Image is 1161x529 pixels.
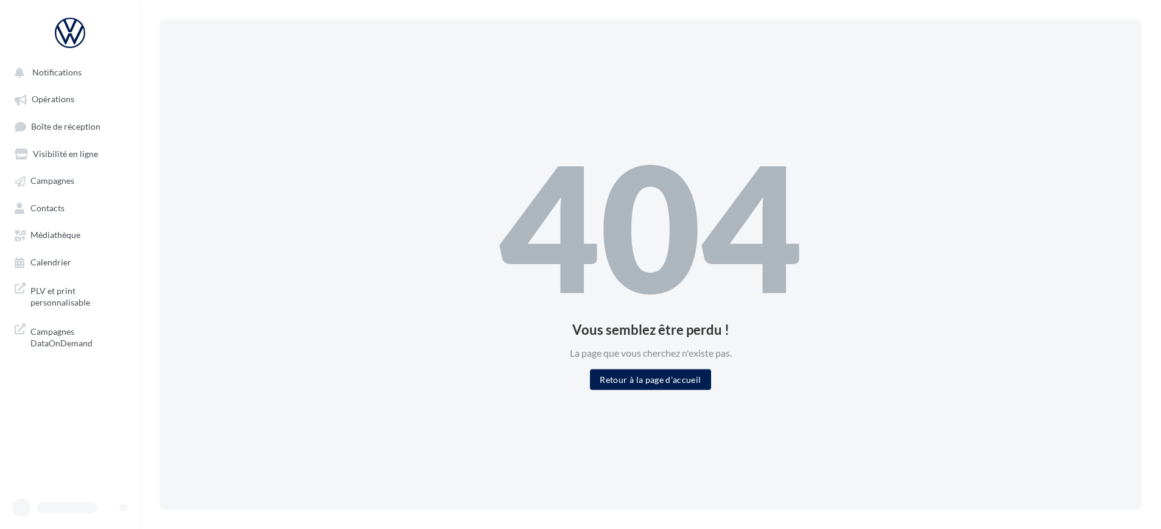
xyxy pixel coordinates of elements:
[32,67,82,77] span: Notifications
[30,282,125,309] span: PLV et print personnalisable
[32,94,74,105] span: Opérations
[499,323,802,336] div: Vous semblez être perdu !
[7,223,133,245] a: Médiathèque
[30,176,74,186] span: Campagnes
[7,251,133,273] a: Calendrier
[7,115,133,138] a: Boîte de réception
[30,230,80,240] span: Médiathèque
[30,257,71,267] span: Calendrier
[7,278,133,314] a: PLV et print personnalisable
[30,323,125,349] span: Campagnes DataOnDemand
[31,121,100,131] span: Boîte de réception
[7,169,133,191] a: Campagnes
[499,346,802,360] div: La page que vous cherchez n'existe pas.
[7,197,133,219] a: Contacts
[7,142,133,164] a: Visibilité en ligne
[7,61,128,83] button: Notifications
[499,139,802,313] div: 404
[7,88,133,110] a: Opérations
[30,203,65,213] span: Contacts
[7,318,133,354] a: Campagnes DataOnDemand
[33,149,98,159] span: Visibilité en ligne
[590,370,710,390] button: Retour à la page d'accueil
